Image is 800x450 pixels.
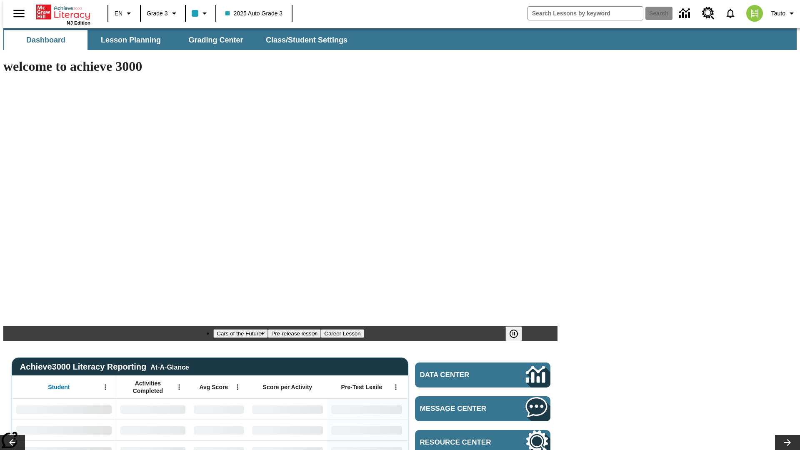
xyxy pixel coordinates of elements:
a: Message Center [415,396,550,421]
div: Pause [505,326,530,341]
span: Class/Student Settings [266,35,347,45]
span: Message Center [420,405,501,413]
a: Data Center [674,2,697,25]
span: 2025 Auto Grade 3 [225,9,283,18]
a: Notifications [720,2,741,24]
button: Lesson carousel, Next [775,435,800,450]
span: Data Center [420,371,498,379]
button: Language: EN, Select a language [111,6,137,21]
div: No Data, [190,399,248,420]
button: Profile/Settings [768,6,800,21]
button: Open side menu [7,1,31,26]
button: Select a new avatar [741,2,768,24]
button: Class/Student Settings [259,30,354,50]
div: SubNavbar [3,28,797,50]
button: Open Menu [99,381,112,393]
span: Tauto [771,9,785,18]
span: Avg Score [199,383,228,391]
span: NJ Edition [67,20,90,25]
button: Open Menu [173,381,185,393]
button: Open Menu [390,381,402,393]
span: Activities Completed [120,380,175,395]
button: Open Menu [231,381,244,393]
span: Achieve3000 Literacy Reporting [20,362,189,372]
div: At-A-Glance [150,362,189,371]
span: Grading Center [188,35,243,45]
div: Home [36,3,90,25]
span: Score per Activity [263,383,312,391]
img: avatar image [746,5,763,22]
h1: welcome to achieve 3000 [3,59,557,74]
div: No Data, [116,399,190,420]
span: Lesson Planning [101,35,161,45]
button: Slide 2 Pre-release lesson [268,329,321,338]
span: Pre-Test Lexile [341,383,382,391]
span: Student [48,383,70,391]
span: Dashboard [26,35,65,45]
button: Class color is light blue. Change class color [188,6,213,21]
a: Resource Center, Will open in new tab [697,2,720,25]
button: Slide 1 Cars of the Future? [213,329,268,338]
span: Grade 3 [147,9,168,18]
input: search field [528,7,643,20]
button: Slide 3 Career Lesson [321,329,364,338]
a: Home [36,4,90,20]
span: Resource Center [420,438,501,447]
a: Data Center [415,362,550,387]
button: Pause [505,326,522,341]
button: Grading Center [174,30,257,50]
button: Dashboard [4,30,87,50]
div: SubNavbar [3,30,355,50]
div: No Data, [116,420,190,440]
span: EN [115,9,122,18]
button: Lesson Planning [89,30,172,50]
button: Grade: Grade 3, Select a grade [143,6,182,21]
div: No Data, [190,420,248,440]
